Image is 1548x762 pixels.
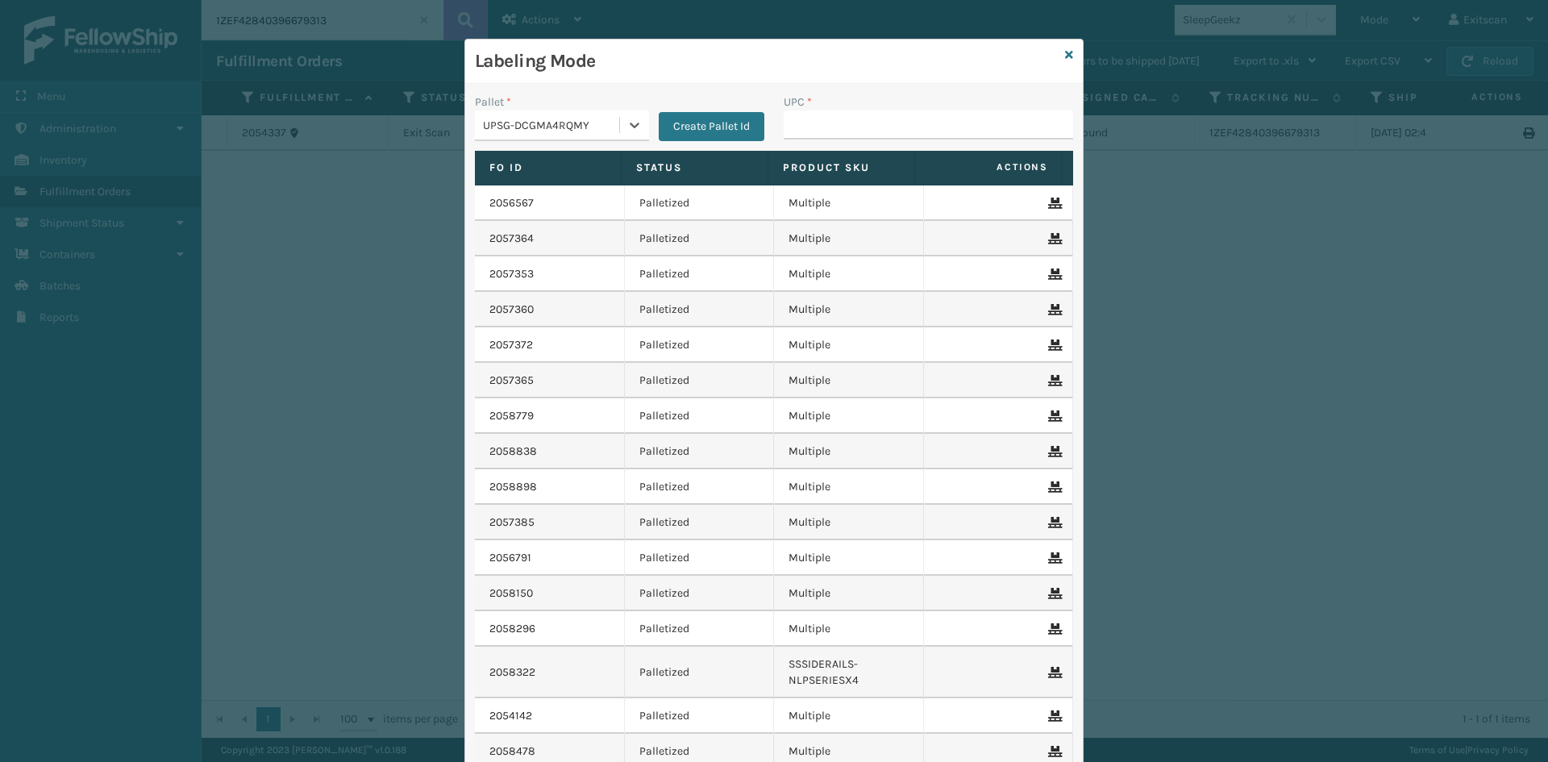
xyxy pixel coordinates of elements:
td: Palletized [625,611,775,647]
td: Palletized [625,292,775,327]
i: Remove From Pallet [1048,552,1058,564]
a: 2058296 [489,621,535,637]
a: 2058898 [489,479,537,495]
td: Multiple [774,256,924,292]
i: Remove From Pallet [1048,623,1058,635]
td: Palletized [625,698,775,734]
i: Remove From Pallet [1048,517,1058,528]
a: 2057365 [489,373,534,389]
td: SSSIDERAILS-NLPSERIESX4 [774,647,924,698]
td: Palletized [625,647,775,698]
a: 2056567 [489,195,534,211]
td: Multiple [774,292,924,327]
a: 2054142 [489,708,532,724]
td: Palletized [625,363,775,398]
span: Actions [920,154,1058,181]
a: 2057353 [489,266,534,282]
a: 2057372 [489,337,533,353]
td: Multiple [774,611,924,647]
a: 2058150 [489,585,533,602]
i: Remove From Pallet [1048,339,1058,351]
td: Multiple [774,398,924,434]
label: UPC [784,94,812,110]
label: Fo Id [489,160,606,175]
td: Multiple [774,327,924,363]
td: Multiple [774,469,924,505]
i: Remove From Pallet [1048,446,1058,457]
i: Remove From Pallet [1048,304,1058,315]
a: 2058838 [489,443,537,460]
a: 2058478 [489,743,535,760]
a: 2057364 [489,231,534,247]
label: Status [636,160,753,175]
td: Palletized [625,540,775,576]
td: Multiple [774,185,924,221]
a: 2058322 [489,664,535,681]
i: Remove From Pallet [1048,746,1058,757]
td: Palletized [625,576,775,611]
i: Remove From Pallet [1048,233,1058,244]
a: 2057360 [489,302,534,318]
td: Multiple [774,221,924,256]
i: Remove From Pallet [1048,710,1058,722]
div: UPSG-DCGMA4RQMY [483,117,621,134]
i: Remove From Pallet [1048,410,1058,422]
i: Remove From Pallet [1048,481,1058,493]
td: Palletized [625,469,775,505]
td: Palletized [625,185,775,221]
a: 2057385 [489,514,535,531]
label: Pallet [475,94,511,110]
td: Multiple [774,576,924,611]
button: Create Pallet Id [659,112,764,141]
td: Multiple [774,698,924,734]
label: Product SKU [783,160,900,175]
td: Palletized [625,505,775,540]
td: Multiple [774,434,924,469]
i: Remove From Pallet [1048,198,1058,209]
td: Palletized [625,256,775,292]
td: Palletized [625,434,775,469]
td: Multiple [774,505,924,540]
td: Palletized [625,327,775,363]
td: Palletized [625,221,775,256]
td: Multiple [774,540,924,576]
td: Multiple [774,363,924,398]
a: 2056791 [489,550,531,566]
td: Palletized [625,398,775,434]
h3: Labeling Mode [475,49,1059,73]
i: Remove From Pallet [1048,588,1058,599]
i: Remove From Pallet [1048,269,1058,280]
i: Remove From Pallet [1048,375,1058,386]
i: Remove From Pallet [1048,667,1058,678]
a: 2058779 [489,408,534,424]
